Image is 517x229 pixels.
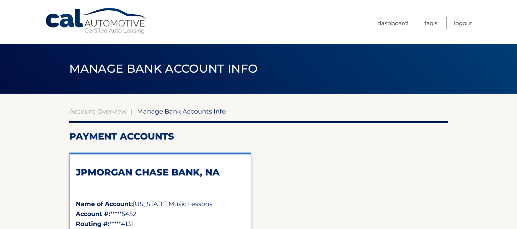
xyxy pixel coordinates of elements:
span: | [131,107,133,115]
strong: Name of Account: [76,200,133,208]
a: FAQ's [424,17,437,29]
h2: Payment Accounts [69,131,448,142]
a: Account Overview [69,107,127,115]
a: Cal Automotive [45,8,148,35]
a: Dashboard [377,17,408,29]
strong: Account #: [76,210,110,218]
span: Manage Bank Account Info [69,62,258,76]
a: Logout [454,17,472,29]
span: [US_STATE] Music Lessons [133,200,212,208]
h2: JPMORGAN CHASE BANK, NA [76,167,245,178]
strong: Routing #: [76,220,109,227]
span: Manage Bank Accounts Info [137,107,226,115]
